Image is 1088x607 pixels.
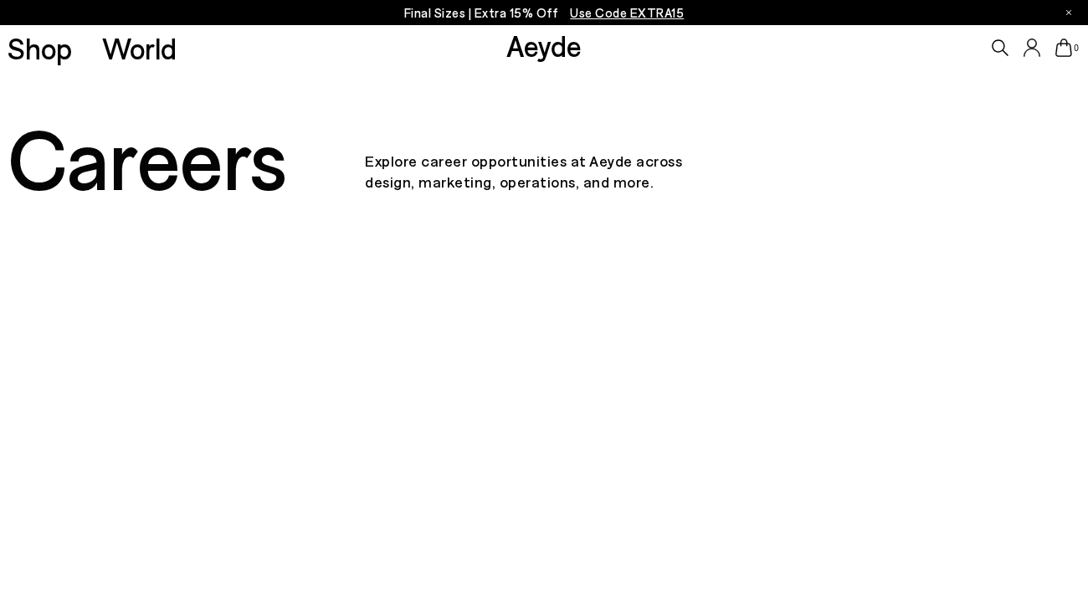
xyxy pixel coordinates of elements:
span: 0 [1072,44,1080,53]
div: Careers [8,111,365,203]
p: Final Sizes | Extra 15% Off [404,3,685,23]
a: Aeyde [506,28,582,63]
span: Navigate to /collections/ss25-final-sizes [570,5,684,20]
a: Shop [8,33,72,63]
a: World [102,33,177,63]
a: 0 [1055,39,1072,57]
p: Explore career opportunities at Aeyde across design, marketing, operations, and more. [365,121,722,193]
